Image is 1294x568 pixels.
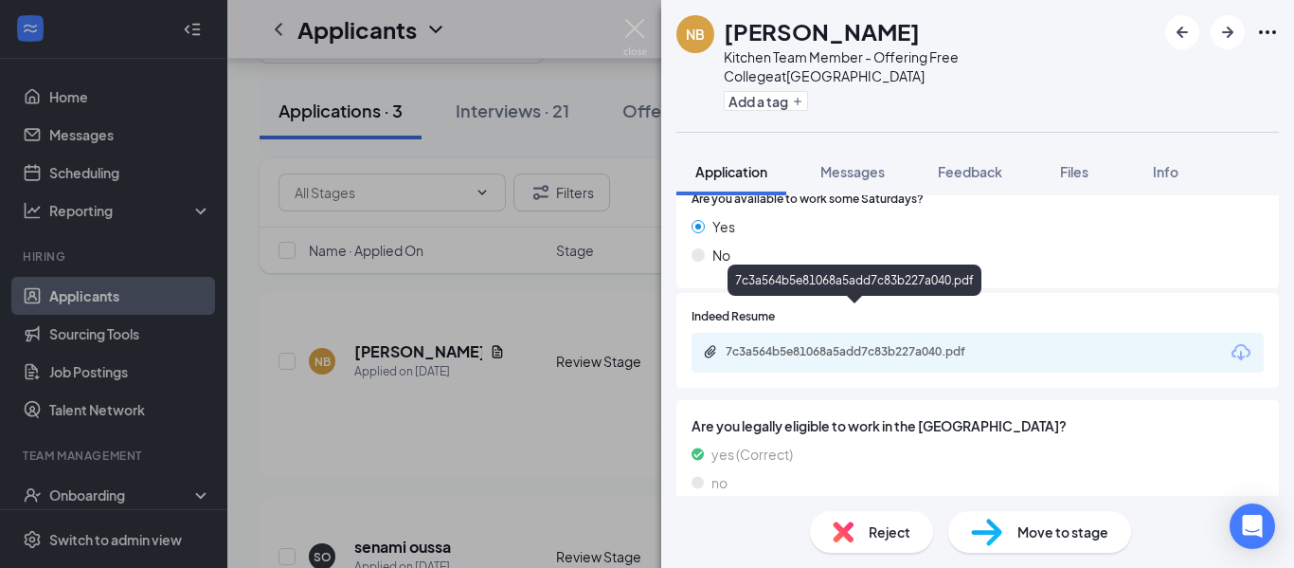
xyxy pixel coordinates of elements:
span: Yes [712,216,735,237]
span: Reject [869,522,910,542]
div: Kitchen Team Member - Offering Free College at [GEOGRAPHIC_DATA] [724,47,1156,85]
svg: Download [1230,341,1252,364]
span: Application [695,163,767,180]
div: Open Intercom Messenger [1230,504,1275,549]
span: No [712,245,730,266]
span: no [711,472,728,493]
div: 7c3a564b5e81068a5add7c83b227a040.pdf [726,344,991,359]
button: ArrowLeftNew [1165,15,1199,49]
svg: ArrowLeftNew [1171,21,1194,44]
svg: Ellipses [1256,21,1279,44]
svg: Plus [792,96,803,107]
button: ArrowRight [1211,15,1245,49]
svg: ArrowRight [1216,21,1239,44]
span: Indeed Resume [692,308,775,326]
span: Are you available to work some Saturdays? [692,191,924,209]
span: Files [1060,163,1088,180]
a: Paperclip7c3a564b5e81068a5add7c83b227a040.pdf [703,344,1010,362]
span: Are you legally eligible to work in the [GEOGRAPHIC_DATA]? [692,415,1264,436]
span: Messages [820,163,885,180]
h1: [PERSON_NAME] [724,15,920,47]
span: yes (Correct) [711,444,793,465]
div: 7c3a564b5e81068a5add7c83b227a040.pdf [728,265,981,296]
span: Feedback [938,163,1002,180]
span: Move to stage [1017,522,1108,542]
button: PlusAdd a tag [724,91,808,111]
svg: Paperclip [703,344,718,359]
div: NB [686,25,705,44]
span: Info [1153,163,1178,180]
